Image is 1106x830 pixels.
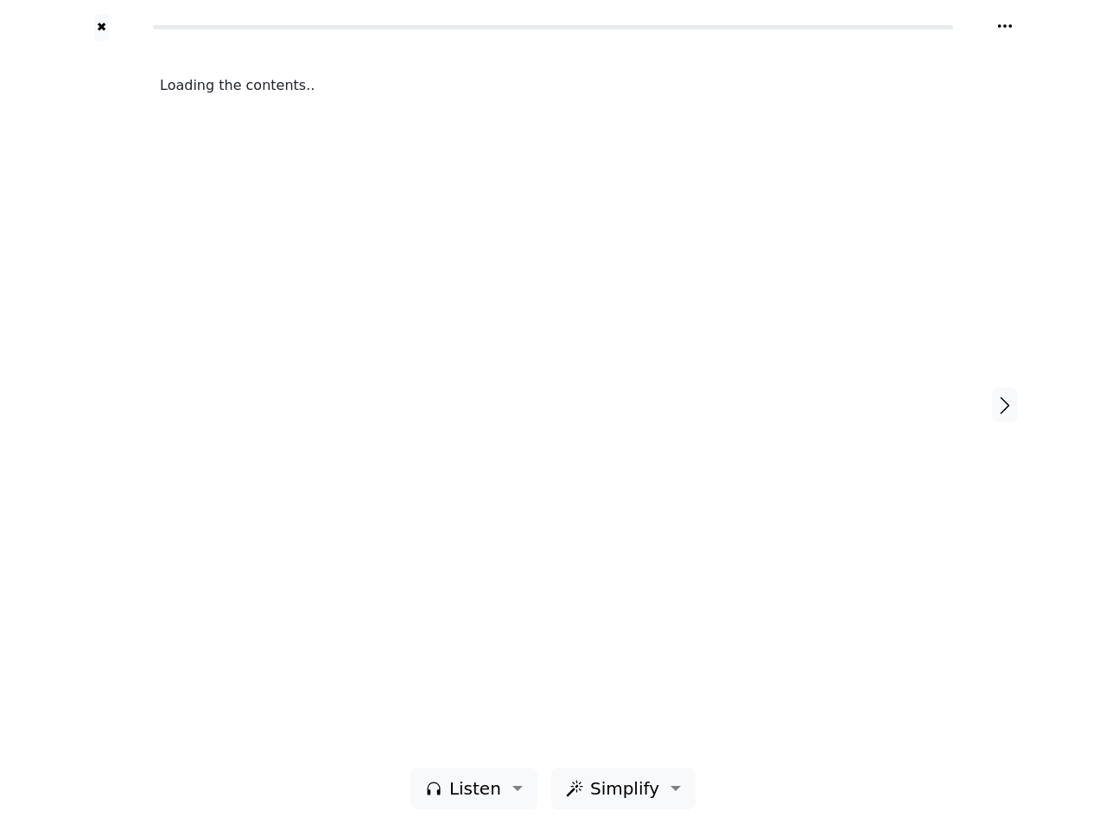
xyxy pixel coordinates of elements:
button: Simplify [551,768,696,809]
div: Loading the contents.. [160,75,946,96]
button: ✖ [94,14,109,41]
span: Simplify [590,776,659,801]
button: Listen [410,768,537,809]
span: Listen [449,776,501,801]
